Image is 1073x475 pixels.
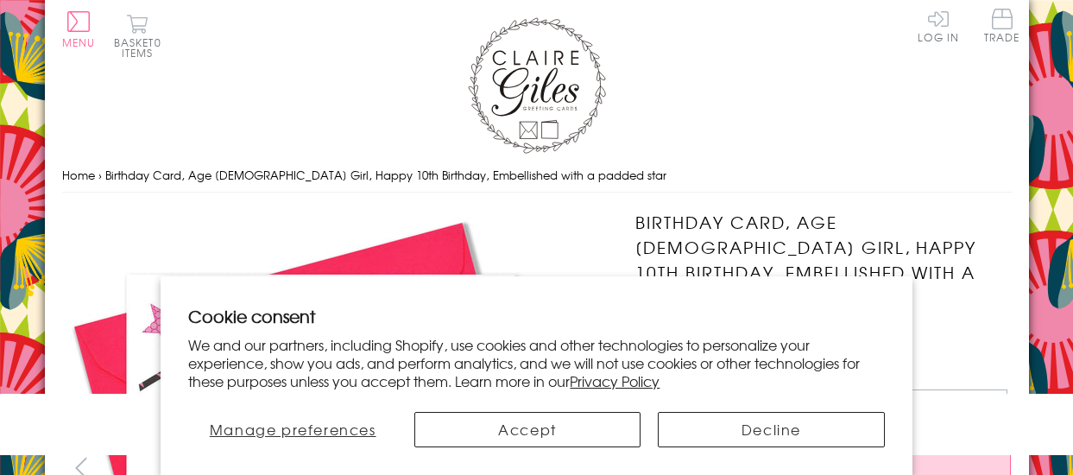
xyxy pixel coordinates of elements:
[98,167,102,183] span: ›
[62,158,1012,193] nav: breadcrumbs
[984,9,1020,42] span: Trade
[635,210,1011,309] h1: Birthday Card, Age [DEMOGRAPHIC_DATA] Girl, Happy 10th Birthday, Embellished with a padded star
[188,412,396,447] button: Manage preferences
[188,336,884,389] p: We and our partners, including Shopify, use cookies and other technologies to personalize your ex...
[468,17,606,154] img: Claire Giles Greetings Cards
[114,14,161,58] button: Basket0 items
[984,9,1020,46] a: Trade
[570,370,660,391] a: Privacy Policy
[105,167,666,183] span: Birthday Card, Age [DEMOGRAPHIC_DATA] Girl, Happy 10th Birthday, Embellished with a padded star
[188,304,884,328] h2: Cookie consent
[122,35,161,60] span: 0 items
[414,412,641,447] button: Accept
[62,167,95,183] a: Home
[658,412,884,447] button: Decline
[62,35,96,50] span: Menu
[210,419,376,440] span: Manage preferences
[918,9,959,42] a: Log In
[62,11,96,47] button: Menu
